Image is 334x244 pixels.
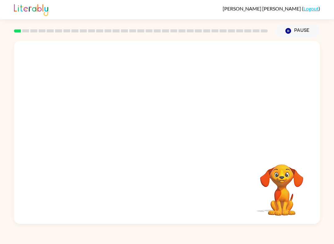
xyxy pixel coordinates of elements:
[303,6,319,11] a: Logout
[223,6,302,11] span: [PERSON_NAME] [PERSON_NAME]
[14,2,48,16] img: Literably
[223,6,320,11] div: ( )
[275,24,320,38] button: Pause
[251,155,313,217] video: Your browser must support playing .mp4 files to use Literably. Please try using another browser.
